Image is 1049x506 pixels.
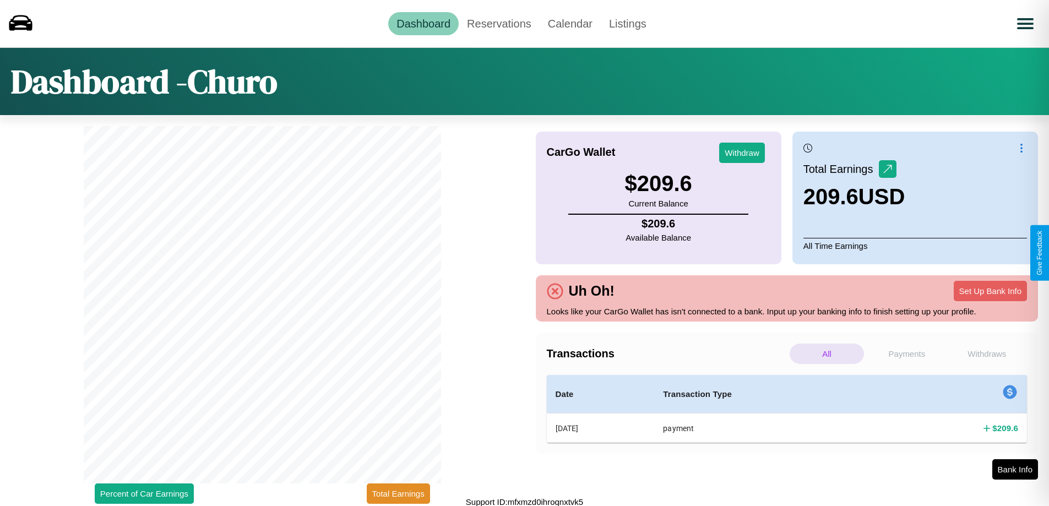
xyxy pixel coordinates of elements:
[547,347,787,360] h4: Transactions
[547,304,1028,319] p: Looks like your CarGo Wallet has isn't connected to a bank. Input up your banking info to finish ...
[992,422,1018,434] h4: $ 209.6
[790,344,864,364] p: All
[626,217,691,230] h4: $ 209.6
[95,483,194,504] button: Percent of Car Earnings
[547,375,1028,443] table: simple table
[11,59,278,104] h1: Dashboard - Churo
[367,483,430,504] button: Total Earnings
[663,388,874,401] h4: Transaction Type
[1036,231,1043,275] div: Give Feedback
[547,146,616,159] h4: CarGo Wallet
[388,12,459,35] a: Dashboard
[601,12,655,35] a: Listings
[803,184,905,209] h3: 209.6 USD
[654,413,883,443] th: payment
[563,283,620,299] h4: Uh Oh!
[624,196,692,211] p: Current Balance
[803,159,879,179] p: Total Earnings
[992,459,1038,480] button: Bank Info
[869,344,944,364] p: Payments
[556,388,646,401] h4: Date
[1010,8,1041,39] button: Open menu
[954,281,1027,301] button: Set Up Bank Info
[540,12,601,35] a: Calendar
[624,171,692,196] h3: $ 209.6
[547,413,655,443] th: [DATE]
[950,344,1024,364] p: Withdraws
[719,143,765,163] button: Withdraw
[626,230,691,245] p: Available Balance
[803,238,1027,253] p: All Time Earnings
[459,12,540,35] a: Reservations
